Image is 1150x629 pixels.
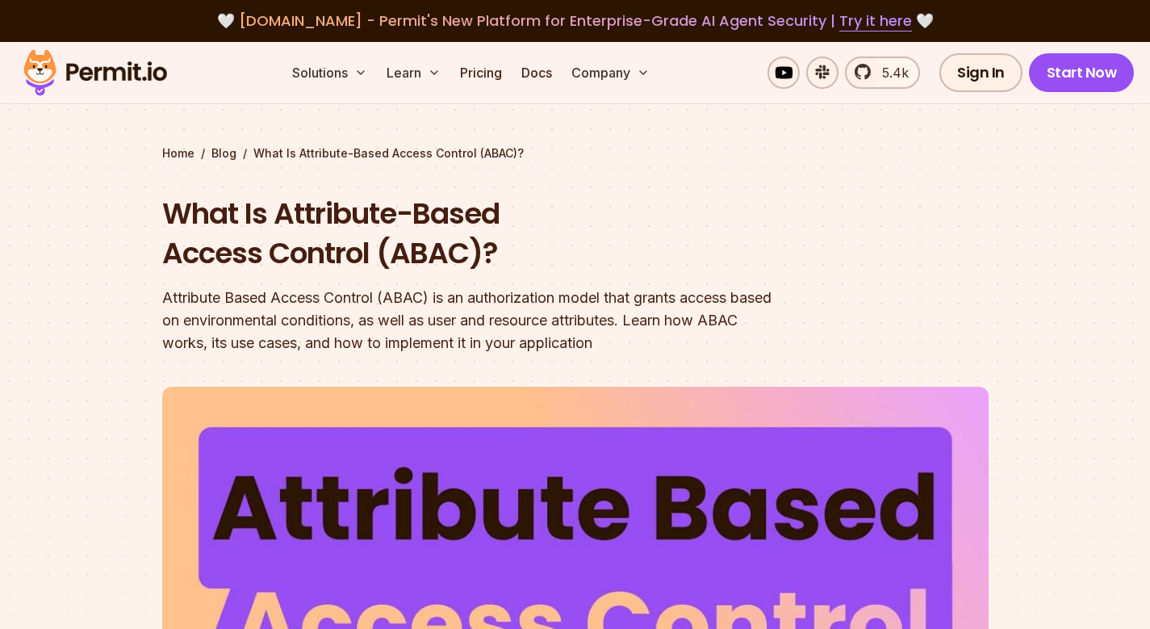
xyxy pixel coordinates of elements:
a: Try it here [839,10,912,31]
a: Sign In [939,53,1022,92]
a: Pricing [454,57,508,89]
h1: What Is Attribute-Based Access Control (ABAC)? [162,194,782,274]
a: Start Now [1029,53,1135,92]
div: 🤍 🤍 [39,10,1111,32]
div: Attribute Based Access Control (ABAC) is an authorization model that grants access based on envir... [162,287,782,354]
span: [DOMAIN_NAME] - Permit's New Platform for Enterprise-Grade AI Agent Security | [239,10,912,31]
button: Learn [380,57,447,89]
a: 5.4k [845,57,920,89]
a: Blog [211,145,236,161]
div: / / [162,145,989,161]
button: Company [565,57,656,89]
a: Docs [515,57,558,89]
img: Permit logo [16,45,174,100]
a: Home [162,145,194,161]
button: Solutions [286,57,374,89]
span: 5.4k [872,63,909,82]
